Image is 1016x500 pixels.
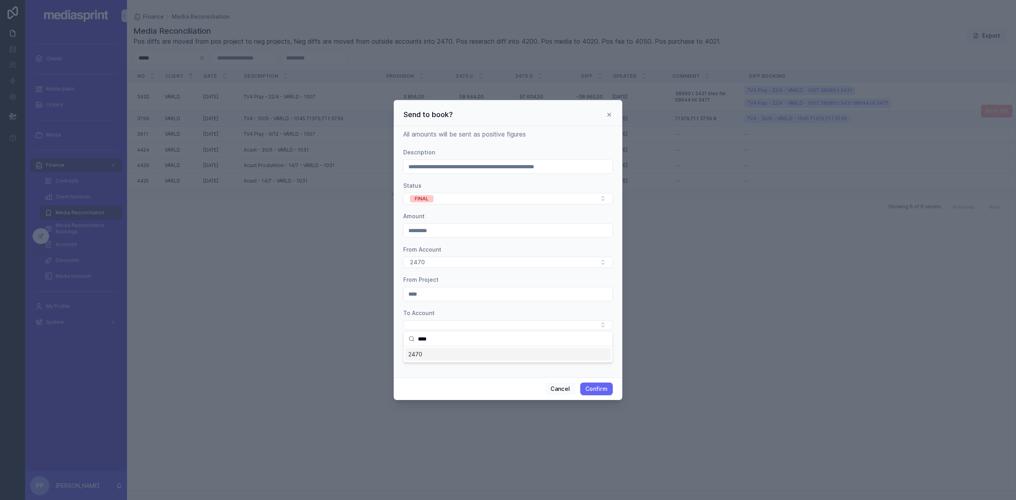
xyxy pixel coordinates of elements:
[403,130,526,138] span: All amounts will be sent as positive figures
[403,193,613,204] button: Select Button
[403,246,441,253] span: From Account
[403,149,435,156] span: Description
[415,195,429,202] div: FINAL
[580,383,613,395] button: Confirm
[403,257,613,268] button: Select Button
[404,346,612,362] div: Suggestions
[403,213,425,219] span: Amount
[404,110,453,119] h3: Send to book?
[410,258,425,266] span: 2470
[403,182,421,189] span: Status
[408,350,422,358] span: 2470
[403,320,613,330] button: Select Button
[403,276,439,283] span: From Project
[403,310,435,316] span: To Account
[545,383,575,395] button: Cancel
